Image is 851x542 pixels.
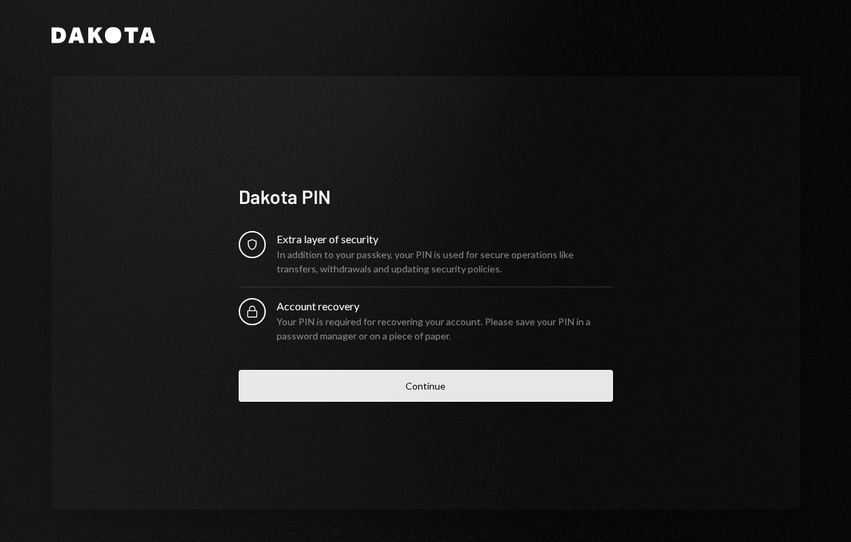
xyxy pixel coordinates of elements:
[277,247,613,276] div: In addition to your passkey, your PIN is used for secure operations like transfers, withdrawals a...
[277,231,613,247] div: Extra layer of security
[239,184,613,210] div: Dakota PIN
[277,298,613,314] div: Account recovery
[239,370,613,402] button: Continue
[277,314,613,343] div: Your PIN is required for recovering your account. Please save your PIN in a password manager or o...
